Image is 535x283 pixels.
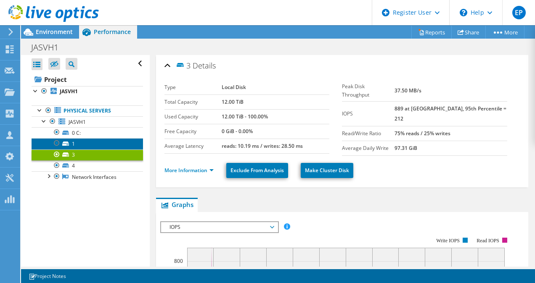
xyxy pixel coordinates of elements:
label: Used Capacity [164,113,222,121]
b: 37.50 MB/s [395,87,421,94]
b: 12.00 TiB - 100.00% [222,113,268,120]
a: Reports [411,26,452,39]
a: Share [451,26,486,39]
label: Free Capacity [164,127,222,136]
text: Read IOPS [477,238,499,244]
b: reads: 10.19 ms / writes: 28.50 ms [222,142,303,149]
b: 12.00 TiB [222,98,244,105]
span: Details [193,60,216,71]
b: 97.31 GiB [395,144,417,152]
a: Project Notes [23,271,72,281]
a: 4 [32,160,143,171]
a: 1 [32,138,143,149]
text: 800 [174,257,183,265]
label: Total Capacity [164,98,222,106]
a: Make Cluster Disk [301,163,353,178]
a: Project [32,73,143,86]
span: Graphs [160,200,193,209]
label: Average Latency [164,142,222,150]
span: 3 [175,60,191,70]
a: JASVH1 [32,116,143,127]
svg: \n [460,9,467,16]
label: Peak Disk Throughput [342,82,394,99]
a: 0 C: [32,127,143,138]
a: Exclude From Analysis [226,163,288,178]
a: JASVH1 [32,86,143,97]
span: JASVH1 [69,118,86,126]
a: More Information [164,167,214,174]
a: 3 [32,149,143,160]
label: IOPS [342,110,394,118]
text: Write IOPS [436,238,460,244]
a: Network Interfaces [32,171,143,182]
label: Read/Write Ratio [342,129,394,138]
b: 889 at [GEOGRAPHIC_DATA], 95th Percentile = 212 [395,105,506,122]
label: Type [164,83,222,92]
b: 0 GiB - 0.00% [222,128,253,135]
a: Physical Servers [32,105,143,116]
label: Average Daily Write [342,144,394,152]
a: More [485,26,524,39]
span: Performance [94,28,131,36]
h1: JASVH1 [27,43,72,52]
b: Local Disk [222,84,246,91]
b: 75% reads / 25% writes [395,130,450,137]
b: JASVH1 [60,88,78,95]
span: Environment [36,28,73,36]
span: IOPS [165,222,273,232]
span: EP [512,6,526,19]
